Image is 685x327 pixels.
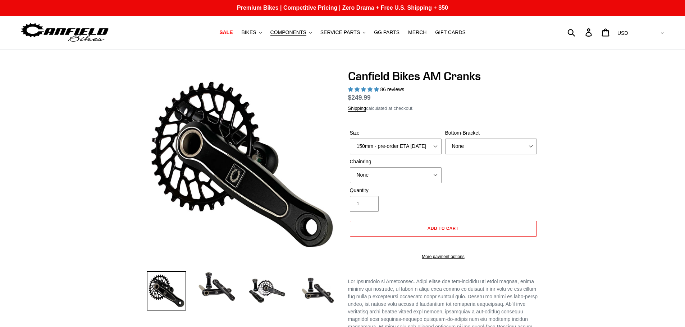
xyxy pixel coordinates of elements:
[267,28,315,37] button: COMPONENTS
[320,29,360,36] span: SERVICE PARTS
[348,87,380,92] span: 4.97 stars
[380,87,404,92] span: 86 reviews
[216,28,236,37] a: SALE
[350,253,537,260] a: More payment options
[20,21,110,44] img: Canfield Bikes
[197,271,237,303] img: Load image into Gallery viewer, Canfield Cranks
[348,106,366,112] a: Shipping
[428,225,459,231] span: Add to cart
[348,94,371,101] span: $249.99
[241,29,256,36] span: BIKES
[435,29,466,36] span: GIFT CARDS
[147,271,186,310] img: Load image into Gallery viewer, Canfield Bikes AM Cranks
[571,24,590,40] input: Search
[238,28,265,37] button: BIKES
[374,29,399,36] span: GG PARTS
[405,28,430,37] a: MERCH
[219,29,233,36] span: SALE
[348,69,539,83] h1: Canfield Bikes AM Cranks
[350,158,442,165] label: Chainring
[348,105,539,112] div: calculated at checkout.
[370,28,403,37] a: GG PARTS
[350,129,442,137] label: Size
[445,129,537,137] label: Bottom-Bracket
[317,28,369,37] button: SERVICE PARTS
[270,29,306,36] span: COMPONENTS
[408,29,426,36] span: MERCH
[350,221,537,237] button: Add to cart
[247,271,287,310] img: Load image into Gallery viewer, Canfield Bikes AM Cranks
[298,271,337,310] img: Load image into Gallery viewer, CANFIELD-AM_DH-CRANKS
[350,187,442,194] label: Quantity
[431,28,469,37] a: GIFT CARDS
